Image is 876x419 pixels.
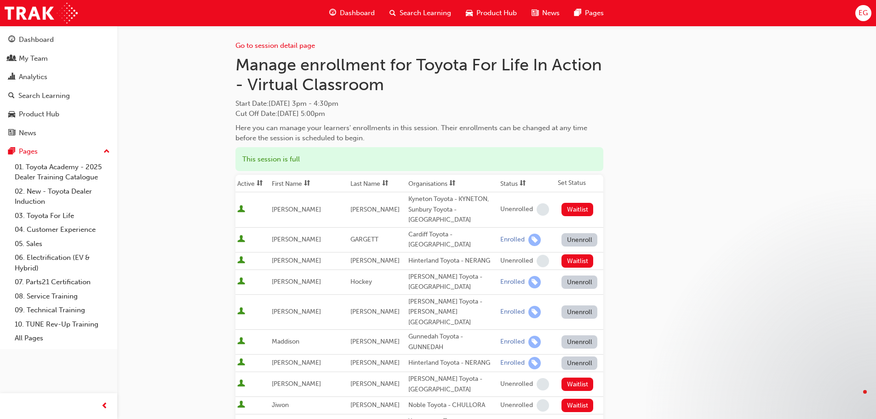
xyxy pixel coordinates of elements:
a: 09. Technical Training [11,303,114,317]
div: Enrolled [500,278,525,287]
span: User is active [237,205,245,214]
span: [PERSON_NAME] [272,206,321,213]
span: sorting-icon [257,180,263,188]
div: Search Learning [18,91,70,101]
div: [PERSON_NAME] Toyota - [GEOGRAPHIC_DATA] [408,374,497,395]
button: Pages [4,143,114,160]
span: EG [859,8,868,18]
a: guage-iconDashboard [322,4,382,23]
span: User is active [237,235,245,244]
span: guage-icon [329,7,336,19]
button: Unenroll [561,305,597,319]
span: car-icon [8,110,15,119]
div: Here you can manage your learners' enrollments in this session. Their enrollments can be changed ... [235,123,603,143]
div: Unenrolled [500,205,533,214]
span: News [542,8,560,18]
span: [PERSON_NAME] [350,338,400,345]
span: User is active [237,401,245,410]
a: Analytics [4,69,114,86]
span: pages-icon [574,7,581,19]
span: Start Date : [235,98,603,109]
span: User is active [237,379,245,389]
span: sorting-icon [382,180,389,188]
span: Hockey [350,278,372,286]
div: Kyneton Toyota - KYNETON, Sunbury Toyota - [GEOGRAPHIC_DATA] [408,194,497,225]
span: sorting-icon [449,180,456,188]
a: 03. Toyota For Life [11,209,114,223]
span: [PERSON_NAME] [272,380,321,388]
div: Enrolled [500,338,525,346]
th: Toggle SortBy [407,175,498,192]
a: 05. Sales [11,237,114,251]
span: learningRecordVerb_ENROLL-icon [528,357,541,369]
div: News [19,128,36,138]
div: Gunnedah Toyota - GUNNEDAH [408,332,497,352]
span: Dashboard [340,8,375,18]
a: 07. Parts21 Certification [11,275,114,289]
button: Waitlist [561,378,593,391]
th: Set Status [556,175,603,192]
span: User is active [237,358,245,367]
th: Toggle SortBy [349,175,407,192]
a: pages-iconPages [567,4,611,23]
span: pages-icon [8,148,15,156]
a: search-iconSearch Learning [382,4,458,23]
a: Go to session detail page [235,41,315,50]
span: [PERSON_NAME] [350,308,400,316]
span: [PERSON_NAME] [350,401,400,409]
span: learningRecordVerb_NONE-icon [537,203,549,216]
div: Unenrolled [500,401,533,410]
a: Product Hub [4,106,114,123]
th: Toggle SortBy [270,175,349,192]
span: GARGETT [350,235,378,243]
button: Waitlist [561,203,593,216]
div: Hinterland Toyota - NERANG [408,358,497,368]
div: This session is full [235,147,603,172]
span: User is active [237,337,245,346]
div: Unenrolled [500,380,533,389]
span: [PERSON_NAME] [350,257,400,264]
button: Waitlist [561,399,593,412]
a: 10. TUNE Rev-Up Training [11,317,114,332]
a: News [4,125,114,142]
span: news-icon [532,7,538,19]
span: learningRecordVerb_ENROLL-icon [528,336,541,348]
a: news-iconNews [524,4,567,23]
span: Jiwon [272,401,289,409]
span: up-icon [103,146,110,158]
span: [PERSON_NAME] [272,359,321,367]
div: Enrolled [500,359,525,367]
a: 06. Electrification (EV & Hybrid) [11,251,114,275]
button: Unenroll [561,335,597,349]
button: Waitlist [561,254,593,268]
span: learningRecordVerb_ENROLL-icon [528,234,541,246]
span: people-icon [8,55,15,63]
span: User is active [237,256,245,265]
span: Search Learning [400,8,451,18]
span: search-icon [389,7,396,19]
span: learningRecordVerb_NONE-icon [537,378,549,390]
span: [PERSON_NAME] [350,359,400,367]
span: [PERSON_NAME] [272,235,321,243]
span: [DATE] 3pm - 4:30pm [269,99,338,108]
span: Maddison [272,338,299,345]
span: learningRecordVerb_ENROLL-icon [528,306,541,318]
span: sorting-icon [304,180,310,188]
div: Cardiff Toyota - [GEOGRAPHIC_DATA] [408,230,497,250]
th: Toggle SortBy [235,175,270,192]
span: User is active [237,277,245,287]
span: car-icon [466,7,473,19]
div: Analytics [19,72,47,82]
button: Unenroll [561,276,597,289]
img: Trak [5,3,78,23]
a: All Pages [11,331,114,345]
span: prev-icon [101,401,108,412]
span: Pages [585,8,604,18]
div: Pages [19,146,38,157]
span: User is active [237,307,245,316]
div: Enrolled [500,308,525,316]
a: 04. Customer Experience [11,223,114,237]
button: Unenroll [561,233,597,247]
span: chart-icon [8,73,15,81]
